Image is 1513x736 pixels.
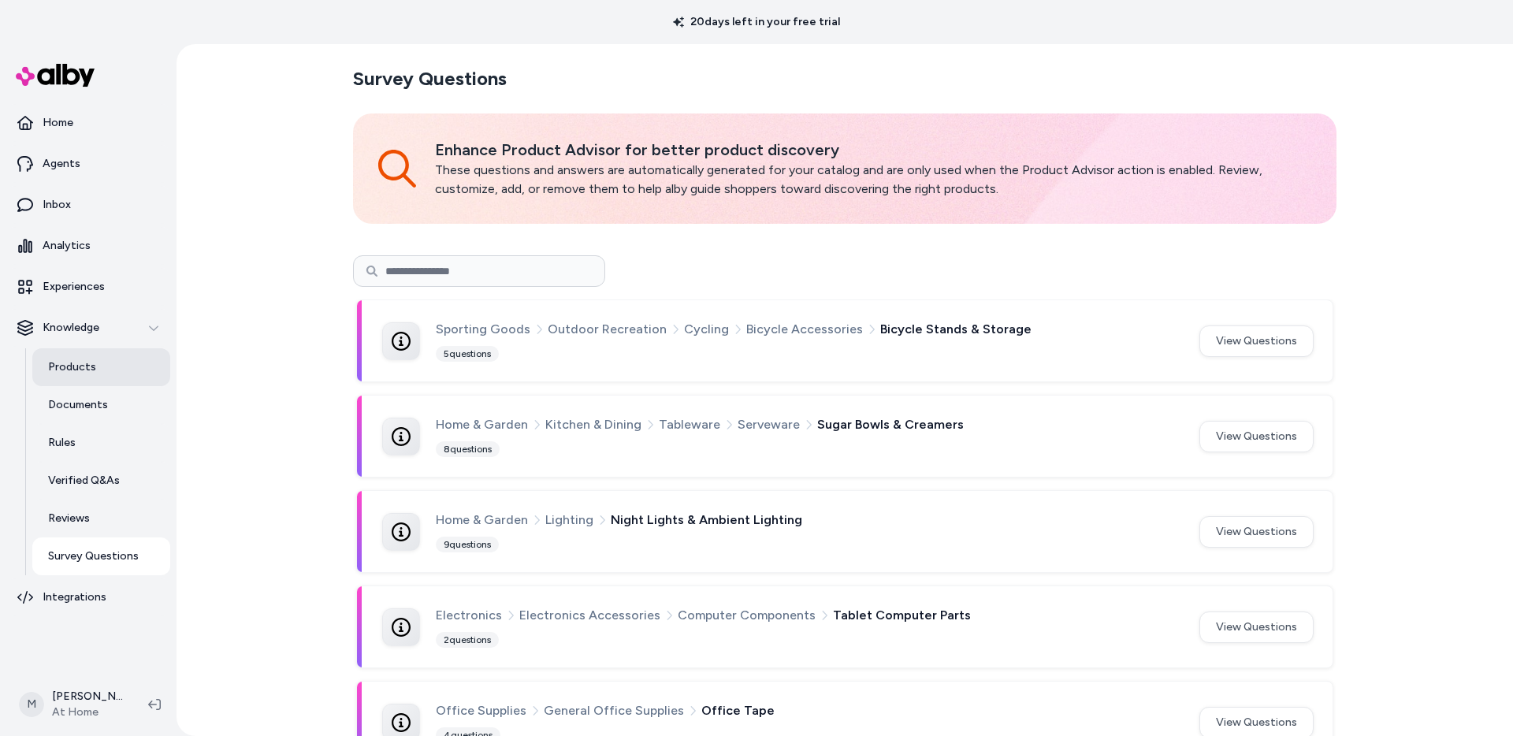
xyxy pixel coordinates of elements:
p: 20 days left in your free trial [664,14,849,30]
a: Documents [32,386,170,424]
a: Integrations [6,578,170,616]
p: Products [48,359,96,375]
span: Sugar Bowls & Creamers [817,414,964,435]
p: Reviews [48,511,90,526]
span: Office Tape [701,701,775,721]
div: 5 questions [436,346,499,362]
span: Electronics Accessories [519,605,660,626]
img: alby Logo [16,64,95,87]
span: Home & Garden [436,510,528,530]
span: At Home [52,704,123,720]
span: Bicycle Accessories [746,319,863,340]
p: Rules [48,435,76,451]
span: Office Supplies [436,701,526,721]
a: Home [6,104,170,142]
p: Home [43,115,73,131]
button: View Questions [1199,516,1314,548]
div: 9 questions [436,537,499,552]
a: Agents [6,145,170,183]
button: M[PERSON_NAME]At Home [9,679,136,730]
p: These questions and answers are automatically generated for your catalog and are only used when t... [435,161,1311,199]
span: Bicycle Stands & Storage [880,319,1032,340]
p: Documents [48,397,108,413]
button: View Questions [1199,421,1314,452]
a: Analytics [6,227,170,265]
span: Lighting [545,510,593,530]
p: Inbox [43,197,71,213]
span: Tablet Computer Parts [833,605,971,626]
p: Experiences [43,279,105,295]
a: Inbox [6,186,170,224]
span: Night Lights & Ambient Lighting [611,510,802,530]
p: [PERSON_NAME] [52,689,123,704]
span: Cycling [684,319,729,340]
p: Enhance Product Advisor for better product discovery [435,139,1311,161]
h2: Survey Questions [353,66,507,91]
span: Sporting Goods [436,319,530,340]
span: Electronics [436,605,502,626]
a: Survey Questions [32,537,170,575]
span: M [19,692,44,717]
div: 2 questions [436,632,499,648]
p: Agents [43,156,80,172]
span: Outdoor Recreation [548,319,667,340]
a: Verified Q&As [32,462,170,500]
a: Experiences [6,268,170,306]
a: Reviews [32,500,170,537]
span: Computer Components [678,605,816,626]
p: Verified Q&As [48,473,120,489]
span: Serveware [738,414,800,435]
p: Knowledge [43,320,99,336]
div: 8 questions [436,441,500,457]
button: Knowledge [6,309,170,347]
button: View Questions [1199,611,1314,643]
span: Kitchen & Dining [545,414,641,435]
span: General Office Supplies [544,701,684,721]
a: Rules [32,424,170,462]
button: View Questions [1199,325,1314,357]
span: Home & Garden [436,414,528,435]
a: Products [32,348,170,386]
p: Survey Questions [48,548,139,564]
p: Integrations [43,589,106,605]
span: Tableware [659,414,720,435]
p: Analytics [43,238,91,254]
